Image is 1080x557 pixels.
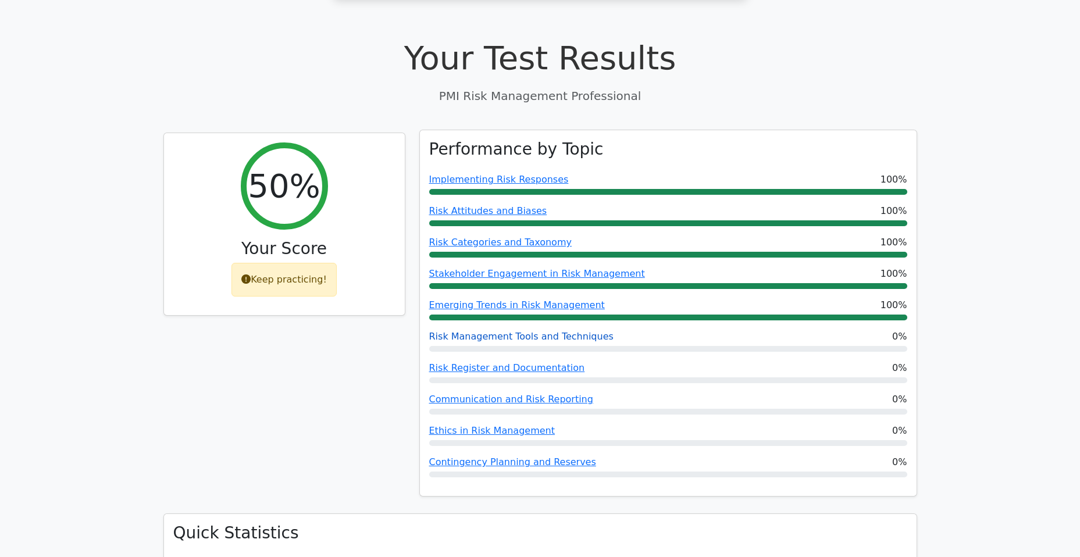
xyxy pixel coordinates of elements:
[429,331,614,342] a: Risk Management Tools and Techniques
[429,237,572,248] a: Risk Categories and Taxonomy
[429,425,555,436] a: Ethics in Risk Management
[429,456,596,467] a: Contingency Planning and Reserves
[173,239,395,259] h3: Your Score
[429,299,605,310] a: Emerging Trends in Risk Management
[881,267,907,281] span: 100%
[429,268,645,279] a: Stakeholder Engagement in Risk Management
[429,174,569,185] a: Implementing Risk Responses
[429,394,593,405] a: Communication and Risk Reporting
[429,205,547,216] a: Risk Attitudes and Biases
[248,166,320,205] h2: 50%
[429,362,585,373] a: Risk Register and Documentation
[429,140,604,159] h3: Performance by Topic
[163,38,917,77] h1: Your Test Results
[892,361,907,375] span: 0%
[881,204,907,218] span: 100%
[881,235,907,249] span: 100%
[173,523,907,543] h3: Quick Statistics
[892,424,907,438] span: 0%
[163,87,917,105] p: PMI Risk Management Professional
[892,455,907,469] span: 0%
[881,173,907,187] span: 100%
[892,392,907,406] span: 0%
[231,263,337,297] div: Keep practicing!
[881,298,907,312] span: 100%
[892,330,907,344] span: 0%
